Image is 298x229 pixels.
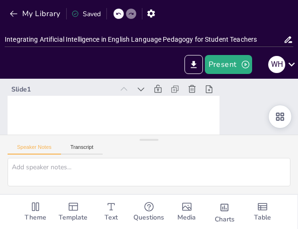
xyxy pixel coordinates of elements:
[71,9,101,18] div: Saved
[244,195,281,229] div: Add a table
[105,212,118,223] span: Text
[254,212,271,223] span: Table
[8,144,61,155] button: Speaker Notes
[177,212,196,223] span: Media
[92,195,130,229] div: Add text boxes
[268,56,285,73] div: W H
[59,212,88,223] span: Template
[215,214,235,225] span: Charts
[17,195,54,229] div: Change the overall theme
[268,55,285,74] button: W H
[133,212,164,223] span: Questions
[61,144,103,155] button: Transcript
[168,195,206,229] div: Add images, graphics, shapes or video
[54,195,92,229] div: Add ready made slides
[184,55,203,74] button: Export to PowerPoint
[206,195,244,229] div: Add charts and graphs
[130,195,168,229] div: Get real-time input from your audience
[7,6,64,21] button: My Library
[25,212,46,223] span: Theme
[205,55,252,74] button: Present
[5,33,283,46] input: Insert title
